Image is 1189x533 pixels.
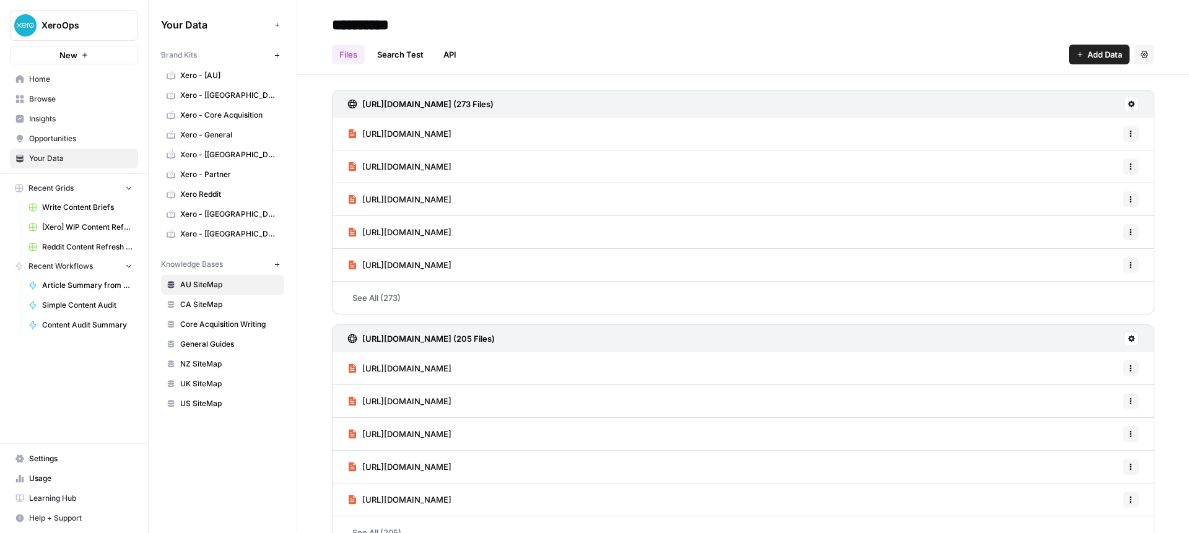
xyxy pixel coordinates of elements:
[347,118,451,150] a: [URL][DOMAIN_NAME]
[42,280,133,291] span: Article Summary from Google Docs
[180,209,279,220] span: Xero - [[GEOGRAPHIC_DATA]]
[362,160,451,173] span: [URL][DOMAIN_NAME]
[347,150,451,183] a: [URL][DOMAIN_NAME]
[14,14,37,37] img: XeroOps Logo
[161,275,284,295] a: AU SiteMap
[10,129,138,149] a: Opportunities
[362,461,451,473] span: [URL][DOMAIN_NAME]
[180,339,279,350] span: General Guides
[42,222,133,233] span: [Xero] WIP Content Refresh
[42,300,133,311] span: Simple Content Audit
[362,98,494,110] h3: [URL][DOMAIN_NAME] (273 Files)
[161,224,284,244] a: Xero - [[GEOGRAPHIC_DATA]]
[161,354,284,374] a: NZ SiteMap
[180,169,279,180] span: Xero - Partner
[161,334,284,354] a: General Guides
[23,295,138,315] a: Simple Content Audit
[28,261,93,272] span: Recent Workflows
[180,398,279,409] span: US SiteMap
[347,352,451,384] a: [URL][DOMAIN_NAME]
[59,49,77,61] span: New
[10,149,138,168] a: Your Data
[23,217,138,237] a: [Xero] WIP Content Refresh
[42,202,133,213] span: Write Content Briefs
[180,299,279,310] span: CA SiteMap
[29,153,133,164] span: Your Data
[10,109,138,129] a: Insights
[180,149,279,160] span: Xero - [[GEOGRAPHIC_DATA]]
[23,275,138,295] a: Article Summary from Google Docs
[347,385,451,417] a: [URL][DOMAIN_NAME]
[29,453,133,464] span: Settings
[180,110,279,121] span: Xero - Core Acquisition
[161,184,284,204] a: Xero Reddit
[10,449,138,469] a: Settings
[436,45,464,64] a: API
[1069,45,1130,64] button: Add Data
[10,89,138,109] a: Browse
[362,362,451,375] span: [URL][DOMAIN_NAME]
[29,113,133,124] span: Insights
[161,165,284,184] a: Xero - Partner
[161,145,284,165] a: Xero - [[GEOGRAPHIC_DATA]]
[161,314,284,334] a: Core Acquisition Writing
[332,45,365,64] a: Files
[29,74,133,85] span: Home
[10,488,138,508] a: Learning Hub
[42,241,133,253] span: Reddit Content Refresh - Single URL
[161,85,284,105] a: Xero - [[GEOGRAPHIC_DATA]]
[10,69,138,89] a: Home
[370,45,431,64] a: Search Test
[23,197,138,217] a: Write Content Briefs
[161,50,197,61] span: Brand Kits
[161,66,284,85] a: Xero - [AU]
[161,204,284,224] a: Xero - [[GEOGRAPHIC_DATA]]
[161,394,284,414] a: US SiteMap
[347,483,451,516] a: [URL][DOMAIN_NAME]
[180,378,279,389] span: UK SiteMap
[41,19,116,32] span: XeroOps
[180,129,279,141] span: Xero - General
[180,319,279,330] span: Core Acquisition Writing
[23,237,138,257] a: Reddit Content Refresh - Single URL
[161,105,284,125] a: Xero - Core Acquisition
[347,418,451,450] a: [URL][DOMAIN_NAME]
[10,179,138,197] button: Recent Grids
[161,374,284,394] a: UK SiteMap
[161,295,284,314] a: CA SiteMap
[362,226,451,238] span: [URL][DOMAIN_NAME]
[1087,48,1122,61] span: Add Data
[29,133,133,144] span: Opportunities
[347,249,451,281] a: [URL][DOMAIN_NAME]
[347,451,451,483] a: [URL][DOMAIN_NAME]
[180,228,279,240] span: Xero - [[GEOGRAPHIC_DATA]]
[180,70,279,81] span: Xero - [AU]
[180,189,279,200] span: Xero Reddit
[362,332,495,345] h3: [URL][DOMAIN_NAME] (205 Files)
[347,90,494,118] a: [URL][DOMAIN_NAME] (273 Files)
[347,183,451,215] a: [URL][DOMAIN_NAME]
[362,395,451,407] span: [URL][DOMAIN_NAME]
[362,128,451,140] span: [URL][DOMAIN_NAME]
[23,315,138,335] a: Content Audit Summary
[362,259,451,271] span: [URL][DOMAIN_NAME]
[362,493,451,506] span: [URL][DOMAIN_NAME]
[362,193,451,206] span: [URL][DOMAIN_NAME]
[10,257,138,275] button: Recent Workflows
[28,183,74,194] span: Recent Grids
[10,508,138,528] button: Help + Support
[10,10,138,41] button: Workspace: XeroOps
[10,469,138,488] a: Usage
[29,513,133,524] span: Help + Support
[161,259,223,270] span: Knowledge Bases
[29,93,133,105] span: Browse
[10,46,138,64] button: New
[161,125,284,145] a: Xero - General
[180,279,279,290] span: AU SiteMap
[29,493,133,504] span: Learning Hub
[161,17,269,32] span: Your Data
[42,319,133,331] span: Content Audit Summary
[332,282,1154,314] a: See All (273)
[180,90,279,101] span: Xero - [[GEOGRAPHIC_DATA]]
[362,428,451,440] span: [URL][DOMAIN_NAME]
